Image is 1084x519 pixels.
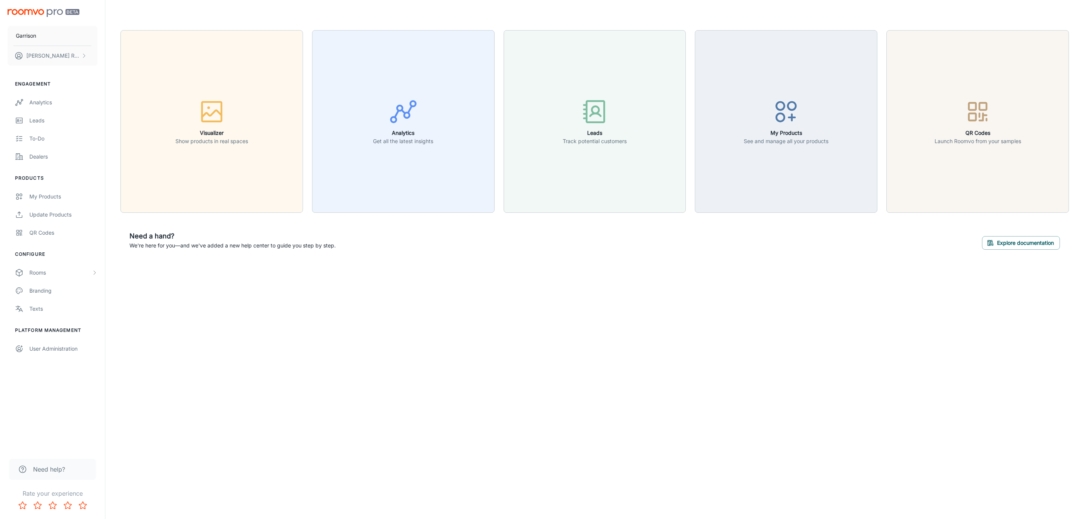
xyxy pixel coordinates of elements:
div: QR Codes [29,229,97,237]
div: Branding [29,287,97,295]
div: My Products [29,192,97,201]
h6: QR Codes [935,129,1021,137]
button: QR CodesLaunch Roomvo from your samples [886,30,1069,213]
p: Track potential customers [563,137,627,145]
img: Roomvo PRO Beta [8,9,79,17]
p: Launch Roomvo from your samples [935,137,1021,145]
h6: Leads [563,129,627,137]
h6: My Products [744,129,828,137]
button: [PERSON_NAME] Redfield [8,46,97,66]
p: We're here for you—and we've added a new help center to guide you step by step. [129,241,336,250]
p: See and manage all your products [744,137,828,145]
div: Dealers [29,153,97,161]
button: LeadsTrack potential customers [504,30,686,213]
div: Rooms [29,269,91,277]
button: My ProductsSee and manage all your products [695,30,877,213]
div: Update Products [29,211,97,219]
p: Show products in real spaces [175,137,248,145]
button: VisualizerShow products in real spaces [120,30,303,213]
a: AnalyticsGet all the latest insights [312,117,495,125]
a: LeadsTrack potential customers [504,117,686,125]
div: Analytics [29,98,97,107]
p: [PERSON_NAME] Redfield [26,52,79,60]
div: Leads [29,116,97,125]
button: AnalyticsGet all the latest insights [312,30,495,213]
a: QR CodesLaunch Roomvo from your samples [886,117,1069,125]
div: To-do [29,134,97,143]
h6: Visualizer [175,129,248,137]
button: Explore documentation [982,236,1060,250]
h6: Analytics [373,129,433,137]
h6: Need a hand? [129,231,336,241]
a: My ProductsSee and manage all your products [695,117,877,125]
p: Get all the latest insights [373,137,433,145]
button: Garrison [8,26,97,46]
a: Explore documentation [982,238,1060,246]
p: Garrison [16,32,36,40]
